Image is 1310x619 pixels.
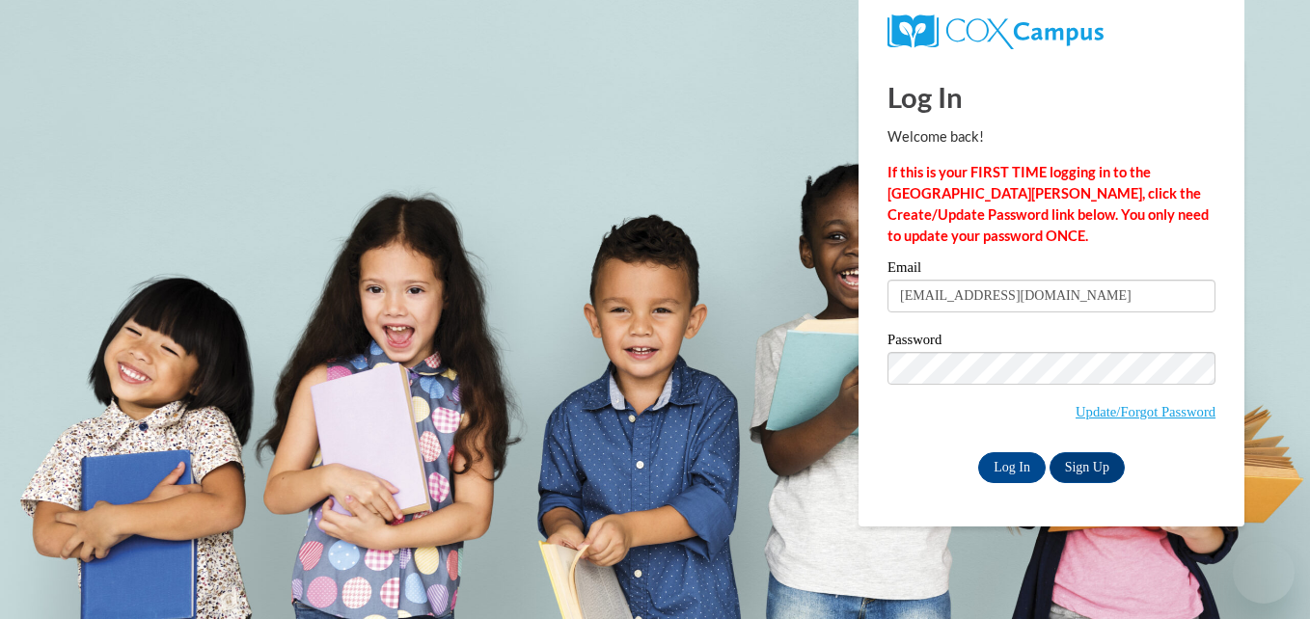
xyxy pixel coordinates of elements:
[887,77,1215,117] h1: Log In
[887,14,1215,49] a: COX Campus
[1076,404,1215,419] a: Update/Forgot Password
[978,452,1046,483] input: Log In
[887,164,1209,244] strong: If this is your FIRST TIME logging in to the [GEOGRAPHIC_DATA][PERSON_NAME], click the Create/Upd...
[887,14,1104,49] img: COX Campus
[1233,542,1295,604] iframe: Button to launch messaging window
[887,126,1215,148] p: Welcome back!
[887,333,1215,352] label: Password
[887,260,1215,280] label: Email
[1050,452,1125,483] a: Sign Up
